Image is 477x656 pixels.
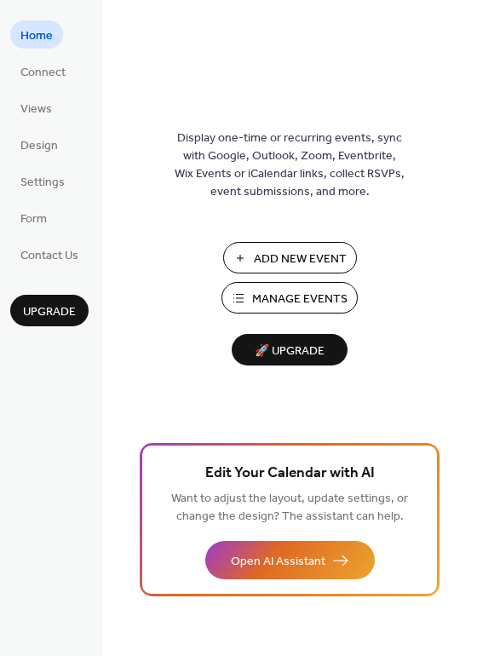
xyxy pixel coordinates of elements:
[20,101,52,118] span: Views
[221,282,358,314] button: Manage Events
[171,487,408,528] span: Want to adjust the layout, update settings, or change the design? The assistant can help.
[10,57,76,85] a: Connect
[20,64,66,82] span: Connect
[205,541,375,579] button: Open AI Assistant
[10,295,89,326] button: Upgrade
[20,137,58,155] span: Design
[10,130,68,158] a: Design
[23,303,76,321] span: Upgrade
[232,334,348,365] button: 🚀 Upgrade
[254,250,347,268] span: Add New Event
[10,94,62,122] a: Views
[20,210,47,228] span: Form
[20,27,53,45] span: Home
[231,553,325,571] span: Open AI Assistant
[10,20,63,49] a: Home
[10,240,89,268] a: Contact Us
[10,204,57,232] a: Form
[223,242,357,273] button: Add New Event
[10,167,75,195] a: Settings
[20,174,65,192] span: Settings
[205,462,375,486] span: Edit Your Calendar with AI
[252,291,348,308] span: Manage Events
[20,247,78,265] span: Contact Us
[242,340,337,363] span: 🚀 Upgrade
[175,129,405,201] span: Display one-time or recurring events, sync with Google, Outlook, Zoom, Eventbrite, Wix Events or ...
